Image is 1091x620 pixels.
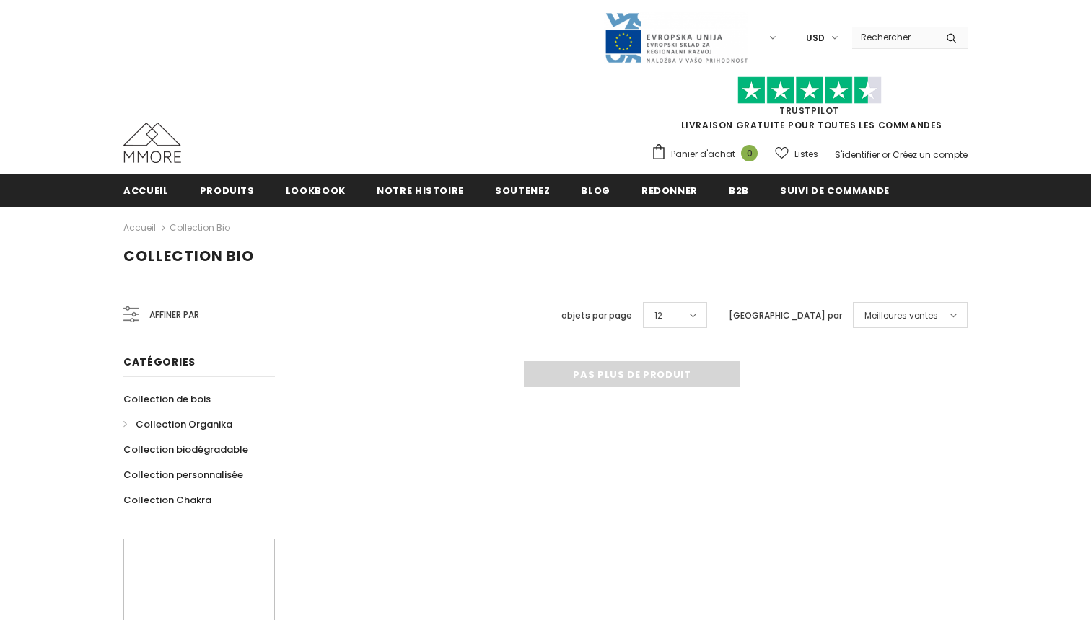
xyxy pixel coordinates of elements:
span: soutenez [495,184,550,198]
a: Créez un compte [893,149,968,161]
span: Lookbook [286,184,346,198]
a: Collection biodégradable [123,437,248,462]
a: Notre histoire [377,174,464,206]
a: Suivi de commande [780,174,890,206]
a: soutenez [495,174,550,206]
img: Cas MMORE [123,123,181,163]
span: Redonner [641,184,698,198]
span: Suivi de commande [780,184,890,198]
span: Collection de bois [123,392,211,406]
label: objets par page [561,309,632,323]
span: Panier d'achat [671,147,735,161]
img: Javni Razpis [604,12,748,64]
a: Listes [775,141,818,167]
a: Accueil [123,174,169,206]
span: 0 [741,145,758,161]
span: B2B [729,184,749,198]
a: Lookbook [286,174,346,206]
span: Collection personnalisée [123,468,243,482]
span: Accueil [123,184,169,198]
span: Collection Organika [136,417,232,431]
span: Produits [200,184,255,198]
span: Affiner par [149,307,199,323]
a: Collection de bois [123,386,211,412]
span: Listes [794,147,818,161]
input: Search Site [852,27,935,48]
a: Panier d'achat 0 [651,143,765,165]
a: Collection Organika [123,412,232,437]
a: Javni Razpis [604,31,748,43]
a: Produits [200,174,255,206]
img: Faites confiance aux étoiles pilotes [737,76,882,105]
span: Collection Bio [123,246,254,266]
span: Collection biodégradable [123,443,248,456]
label: [GEOGRAPHIC_DATA] par [729,309,842,323]
span: Blog [581,184,610,198]
a: S'identifier [835,149,880,161]
span: Catégories [123,355,196,369]
a: Collection Bio [170,221,230,234]
span: Collection Chakra [123,493,211,507]
a: B2B [729,174,749,206]
span: Meilleures ventes [864,309,938,323]
a: Accueil [123,219,156,236]
span: LIVRAISON GRATUITE POUR TOUTES LES COMMANDES [651,83,968,131]
a: Redonner [641,174,698,206]
a: Collection Chakra [123,487,211,513]
span: USD [806,31,825,45]
span: or [882,149,890,161]
a: Collection personnalisée [123,462,243,487]
span: Notre histoire [377,184,464,198]
a: TrustPilot [779,105,839,117]
a: Blog [581,174,610,206]
span: 12 [654,309,662,323]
